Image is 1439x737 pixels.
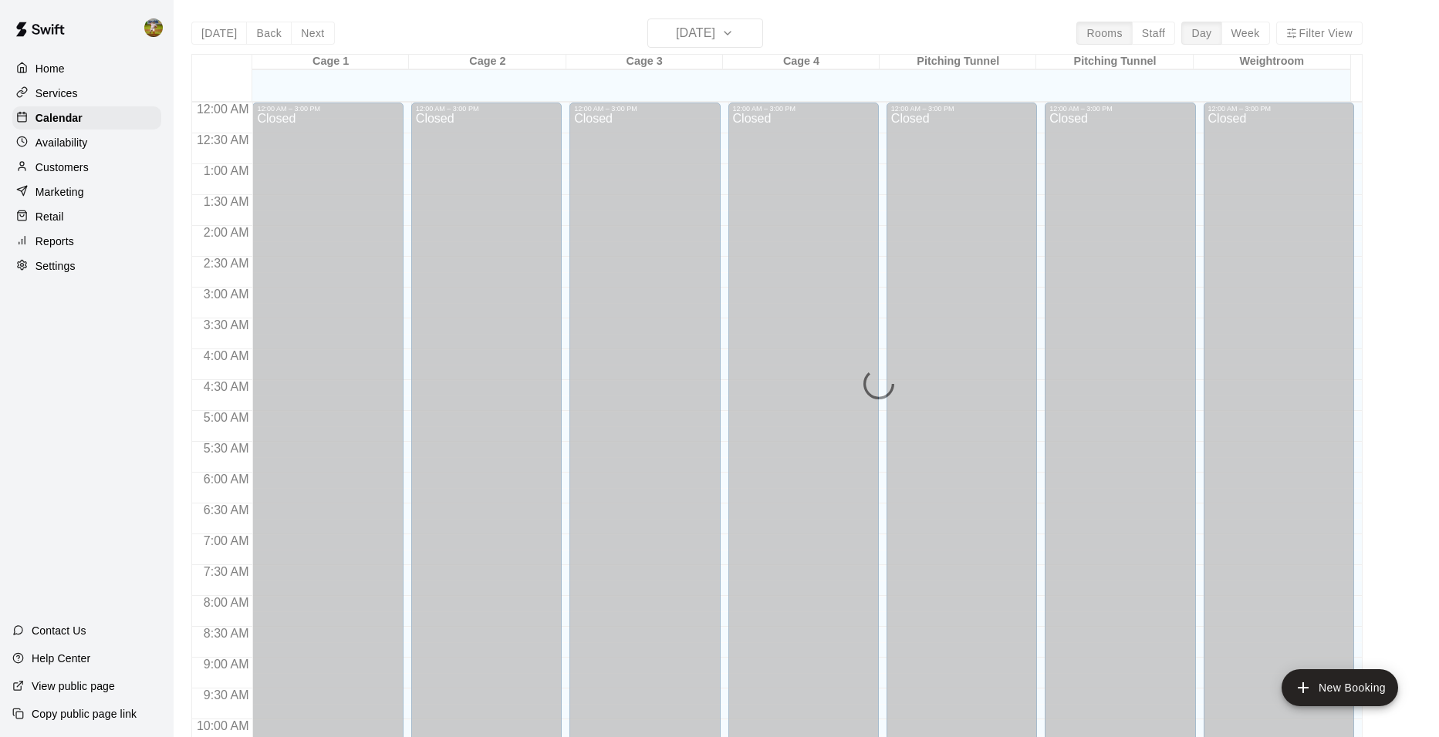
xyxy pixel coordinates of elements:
p: Customers [35,160,89,175]
div: 12:00 AM – 3:00 PM [1208,105,1349,113]
div: Cage 1 [252,55,409,69]
p: Copy public page link [32,706,137,722]
span: 8:00 AM [200,596,253,609]
span: 7:00 AM [200,534,253,547]
span: 1:30 AM [200,195,253,208]
p: Availability [35,135,88,150]
span: 9:00 AM [200,658,253,671]
span: 4:30 AM [200,380,253,393]
a: Retail [12,205,161,228]
div: Cage 3 [566,55,723,69]
a: Reports [12,230,161,253]
span: 12:30 AM [193,133,253,146]
span: 5:30 AM [200,442,253,455]
div: Pitching Tunnel [1036,55,1193,69]
p: Reports [35,234,74,249]
button: add [1282,669,1398,706]
p: Contact Us [32,623,86,638]
a: Settings [12,254,161,278]
a: Services [12,82,161,105]
div: Weightroom [1194,55,1350,69]
div: Cage 2 [409,55,566,69]
div: Pitching Tunnel [880,55,1036,69]
p: Help Center [32,651,90,666]
div: Cage 4 [723,55,880,69]
a: Availability [12,131,161,154]
p: Home [35,61,65,76]
div: 12:00 AM – 3:00 PM [891,105,1032,113]
div: 12:00 AM – 3:00 PM [574,105,715,113]
span: 12:00 AM [193,103,253,116]
p: Marketing [35,184,84,200]
div: 12:00 AM – 3:00 PM [416,105,557,113]
span: 3:30 AM [200,318,253,331]
a: Home [12,57,161,80]
span: 6:00 AM [200,473,253,486]
a: Marketing [12,180,161,204]
span: 7:30 AM [200,565,253,578]
span: 9:30 AM [200,688,253,702]
span: 2:30 AM [200,257,253,270]
span: 4:00 AM [200,349,253,362]
a: Calendar [12,106,161,130]
div: 12:00 AM – 3:00 PM [733,105,874,113]
span: 1:00 AM [200,164,253,177]
p: View public page [32,678,115,694]
span: 10:00 AM [193,719,253,732]
span: 6:30 AM [200,503,253,517]
div: 12:00 AM – 3:00 PM [1049,105,1191,113]
span: 5:00 AM [200,411,253,424]
span: 3:00 AM [200,288,253,301]
span: 2:00 AM [200,226,253,239]
img: Jhonny Montoya [144,19,163,37]
p: Services [35,86,78,101]
div: Jhonny Montoya [141,12,174,43]
p: Retail [35,209,64,224]
div: 12:00 AM – 3:00 PM [257,105,398,113]
p: Settings [35,258,76,274]
span: 8:30 AM [200,627,253,640]
p: Calendar [35,110,83,126]
a: Customers [12,156,161,179]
